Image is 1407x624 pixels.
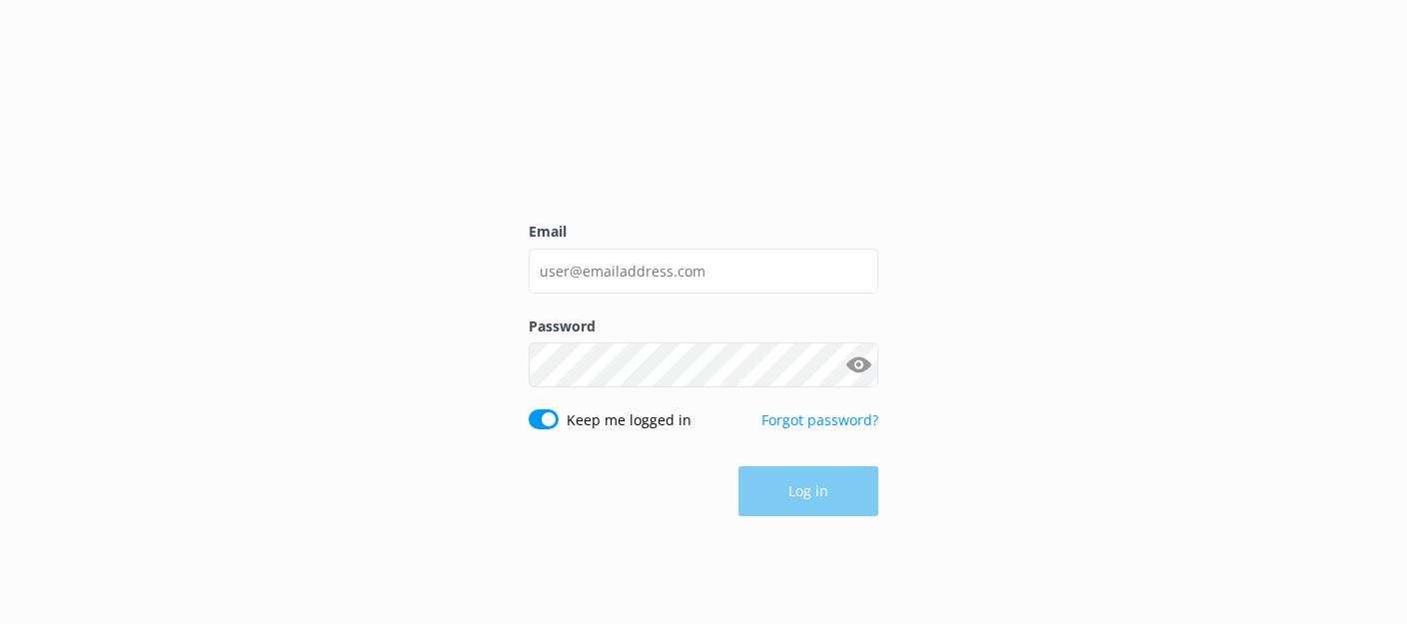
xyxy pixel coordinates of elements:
[529,315,878,337] label: Password
[838,345,878,385] button: Show password
[529,249,878,294] input: user@emailaddress.com
[567,409,692,431] label: Keep me logged in
[529,221,878,243] label: Email
[761,410,878,429] a: Forgot password?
